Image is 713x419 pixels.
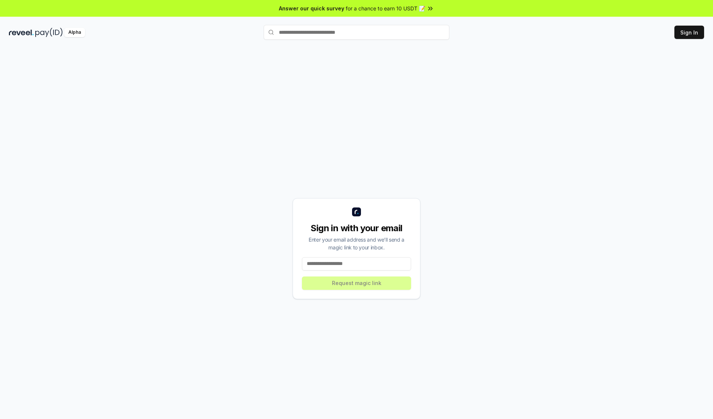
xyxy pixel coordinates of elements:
div: Sign in with your email [302,222,411,234]
span: for a chance to earn 10 USDT 📝 [346,4,425,12]
span: Answer our quick survey [279,4,344,12]
button: Sign In [674,26,704,39]
img: reveel_dark [9,28,34,37]
img: pay_id [35,28,63,37]
div: Enter your email address and we’ll send a magic link to your inbox. [302,236,411,251]
img: logo_small [352,207,361,216]
div: Alpha [64,28,85,37]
